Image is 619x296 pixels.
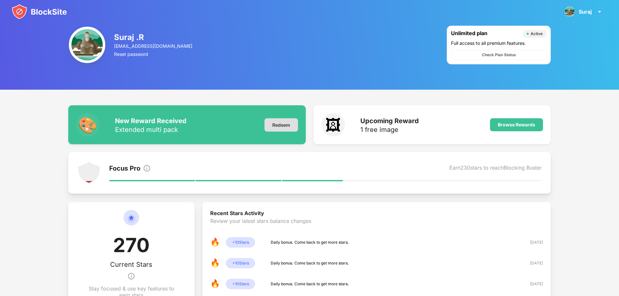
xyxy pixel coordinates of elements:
div: Recent Stars Activity [210,210,543,218]
div: 1 free image [360,126,419,133]
div: Check Plan Status [482,52,516,58]
div: 🖼 [321,113,345,136]
div: [DATE] [520,260,543,266]
div: + 10 Stars [226,237,255,248]
div: Full access to all premium features. [451,40,547,46]
div: Daily bonus. Come back to get more stars. [271,239,349,246]
div: 🔥 [210,237,221,248]
div: New Reward Received [115,117,187,125]
div: Redeem [264,118,298,132]
div: Extended multi pack [115,126,187,133]
div: Earn 230 stars to reach Blocking Buster [449,164,542,174]
div: Unlimited plan [451,30,520,38]
div: + 10 Stars [226,279,255,289]
div: + 10 Stars [226,258,255,268]
div: [DATE] [520,281,543,287]
div: Reset password [114,51,193,57]
img: points-level-1.svg [77,161,101,185]
img: ACg8ocJuQv5ftC-kow9TLid1zDmlz0DQiP7nOA08o0IwXyFHh0SsteKH=s96-c [69,27,105,63]
img: circle-star.svg [123,210,139,233]
div: Upcoming Reward [360,117,419,125]
div: Daily bonus. Come back to get more stars. [271,260,349,266]
div: [DATE] [520,239,543,246]
div: Daily bonus. Come back to get more stars. [271,281,349,287]
div: 🔥 [210,279,221,289]
div: Browse Rewards [498,122,535,127]
img: blocksite-icon.svg [12,4,67,19]
div: Focus Pro [109,164,140,174]
img: info.svg [127,268,135,284]
img: ACg8ocJuQv5ftC-kow9TLid1zDmlz0DQiP7nOA08o0IwXyFHh0SsteKH=s96-c [564,6,575,17]
div: Suraj .R [114,32,193,42]
div: 🔥 [210,258,221,268]
div: [EMAIL_ADDRESS][DOMAIN_NAME] [114,43,193,49]
div: Active [531,31,543,36]
div: Current Stars [110,261,152,268]
div: 270 [113,233,149,261]
div: Suraj [579,8,592,15]
div: Review your latest stars balance changes [210,218,543,237]
div: 🎨 [76,113,99,136]
img: info.svg [143,164,151,172]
